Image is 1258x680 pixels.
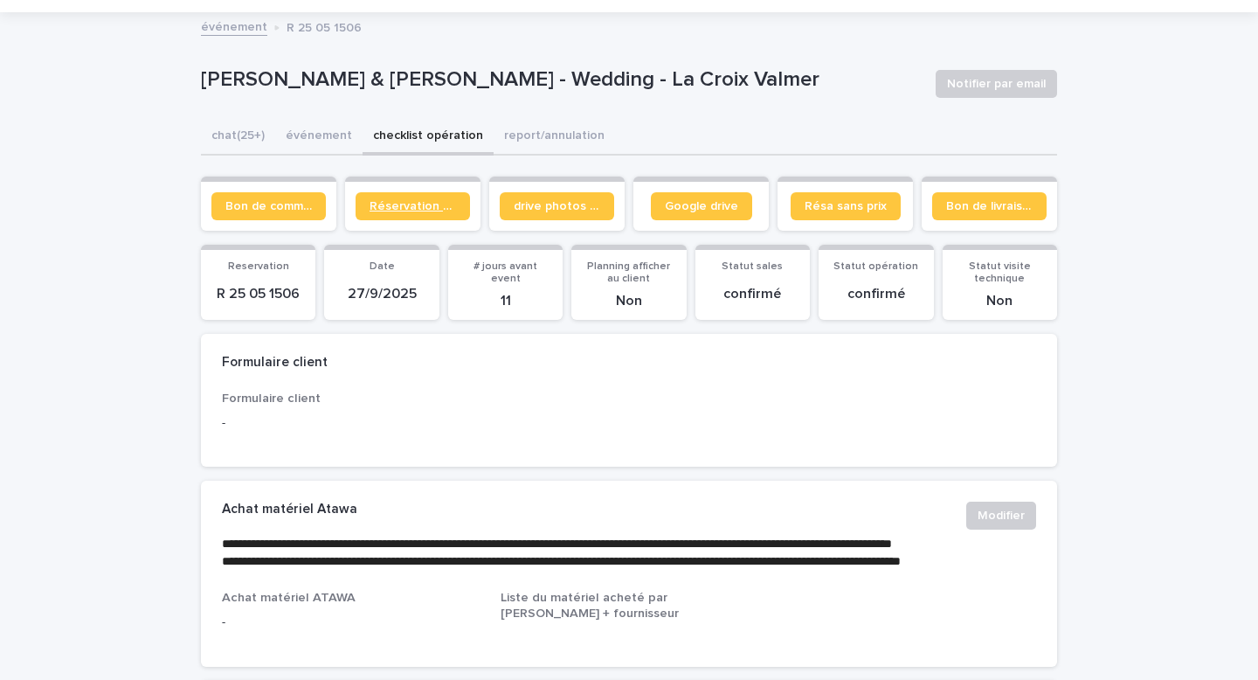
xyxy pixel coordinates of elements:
a: Résa sans prix [791,192,901,220]
p: - [222,614,480,632]
button: checklist opération [363,119,494,156]
p: R 25 05 1506 [211,286,305,302]
a: événement [201,16,267,36]
span: drive photos coordinateur [514,200,600,212]
button: Modifier [966,502,1036,530]
a: Bon de commande [211,192,326,220]
button: chat (25+) [201,119,275,156]
h2: Achat matériel Atawa [222,502,357,517]
span: Statut sales [722,261,783,272]
span: Statut visite technique [969,261,1031,284]
span: Résa sans prix [805,200,887,212]
p: [PERSON_NAME] & [PERSON_NAME] - Wedding - La Croix Valmer [201,67,922,93]
a: Google drive [651,192,752,220]
span: # jours avant event [473,261,537,284]
p: Non [582,293,675,309]
p: 11 [459,293,552,309]
p: Non [953,293,1047,309]
p: confirmé [829,286,923,302]
span: Date [370,261,395,272]
span: Planning afficher au client [587,261,670,284]
span: Bon de commande [225,200,312,212]
span: Reservation [228,261,289,272]
span: Achat matériel ATAWA [222,592,356,604]
span: Google drive [665,200,738,212]
span: Bon de livraison [946,200,1033,212]
button: événement [275,119,363,156]
a: drive photos coordinateur [500,192,614,220]
span: Liste du matériel acheté par [PERSON_NAME] + fournisseur [501,592,679,619]
p: 27/9/2025 [335,286,428,302]
button: Notifier par email [936,70,1057,98]
p: - [222,414,480,433]
h2: Formulaire client [222,355,328,371]
span: Réservation client [370,200,456,212]
p: R 25 05 1506 [287,17,362,36]
a: Réservation client [356,192,470,220]
span: Statut opération [833,261,918,272]
span: Formulaire client [222,392,321,405]
span: Modifier [978,507,1025,524]
button: report/annulation [494,119,615,156]
a: Bon de livraison [932,192,1047,220]
p: confirmé [706,286,799,302]
span: Notifier par email [947,75,1046,93]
